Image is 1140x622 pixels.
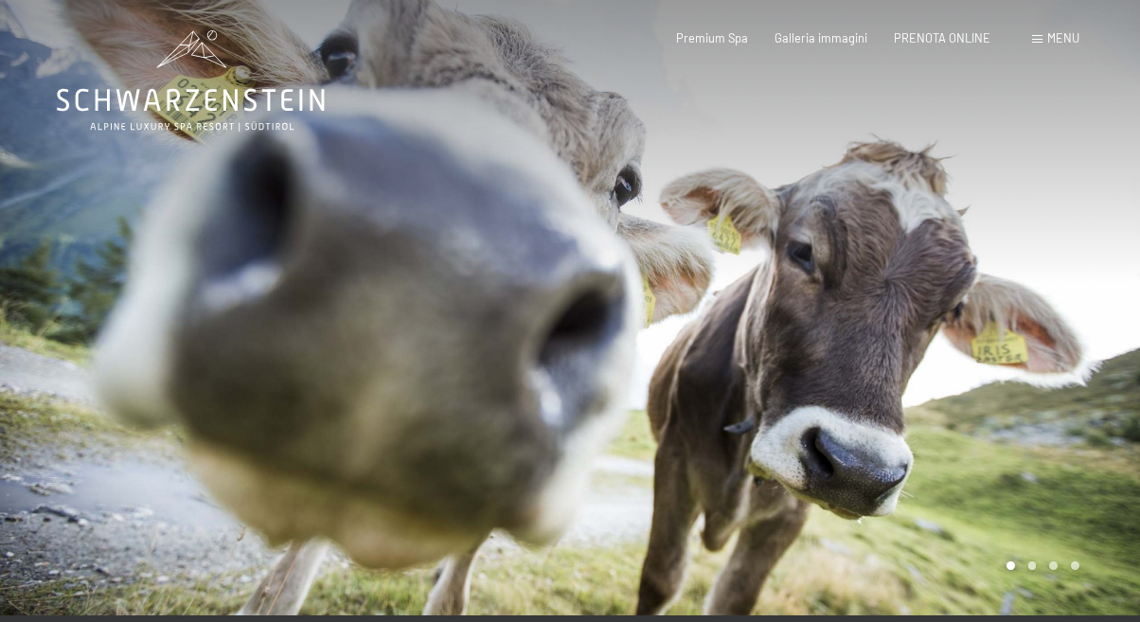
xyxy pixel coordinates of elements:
a: PRENOTA ONLINE [894,30,990,45]
div: Carousel Page 3 [1049,561,1058,570]
a: Galleria immagini [775,30,867,45]
span: Menu [1047,30,1079,45]
div: Carousel Page 2 [1028,561,1037,570]
div: Carousel Page 1 (Current Slide) [1006,561,1015,570]
div: Carousel Pagination [1000,561,1079,570]
div: Carousel Page 4 [1071,561,1079,570]
a: Premium Spa [676,30,748,45]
